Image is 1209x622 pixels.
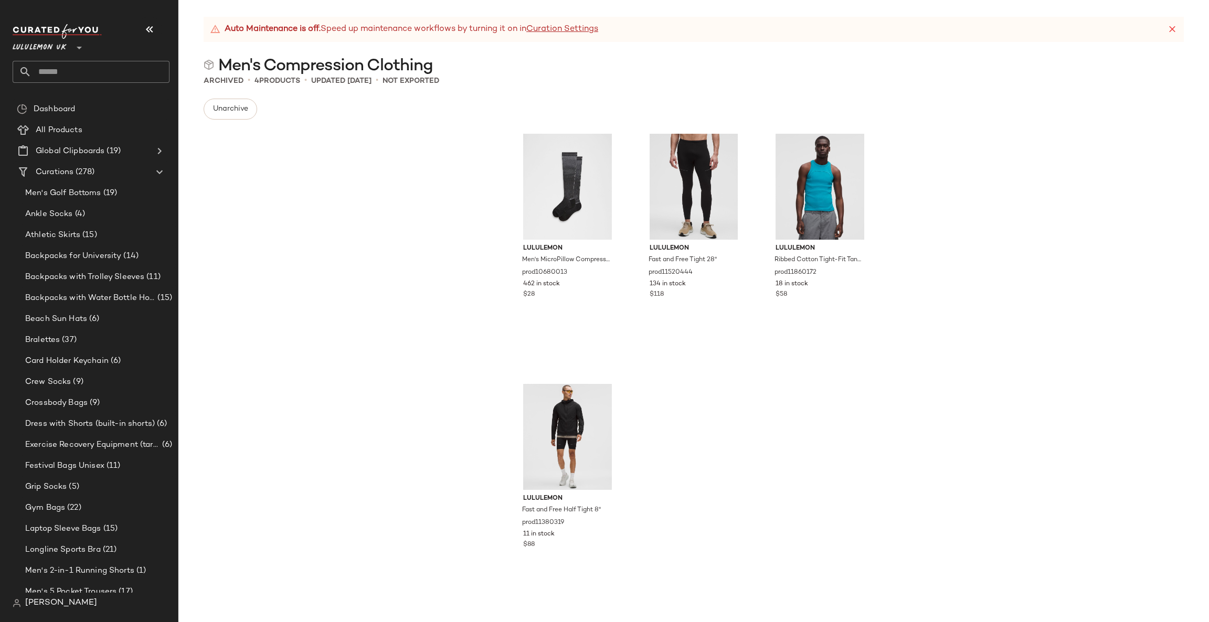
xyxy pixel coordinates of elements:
span: (17) [116,586,133,598]
a: Curation Settings [526,23,598,36]
span: Crossbody Bags [25,397,88,409]
span: $28 [523,290,535,299]
img: LM5AS6S_0001_1 [641,134,747,240]
span: (19) [101,187,118,199]
span: Men's Golf Bottoms [25,187,101,199]
span: $58 [776,290,787,299]
span: prod11380319 [522,518,564,528]
strong: Auto Maintenance is off. [225,23,321,36]
span: Exercise Recovery Equipment (target mobility + muscle recovery equipment) [25,439,160,451]
span: lululemon [523,244,612,253]
span: (4) [73,208,85,220]
span: (14) [121,250,139,262]
span: 18 in stock [776,280,808,289]
span: lululemon [523,494,612,503]
span: All Products [36,124,82,136]
span: $118 [650,290,664,299]
span: Bralettes [25,334,60,346]
img: svg%3e [204,60,214,70]
img: cfy_white_logo.C9jOOHJF.svg [13,24,102,39]
p: updated [DATE] [311,76,372,87]
span: Fast and Free Half Tight 8" [522,506,601,515]
span: Beach Sun Hats [25,313,87,325]
span: (278) [73,166,94,178]
span: Lululemon UK [13,36,67,55]
span: 4 [254,77,259,85]
img: LM9AFQS_044415_1 [515,134,620,240]
span: (9) [88,397,100,409]
span: Men's Compression Clothing [218,56,433,77]
span: $88 [523,540,535,550]
span: (37) [60,334,77,346]
span: (11) [104,460,121,472]
span: Grip Socks [25,481,67,493]
span: Crew Socks [25,376,71,388]
span: 134 in stock [650,280,686,289]
span: prod11860172 [775,268,816,277]
span: Men's MicroPillow Compression Knee-High Running Socks Light Cushioning [522,255,611,265]
span: (6) [87,313,99,325]
span: (6) [109,355,121,367]
span: Dashboard [34,103,75,115]
span: 462 in stock [523,280,560,289]
img: LM7B74S_0001_1 [515,384,620,490]
span: Backpacks with Trolley Sleeves [25,271,144,283]
span: Archived [204,76,243,87]
span: Athletic Skirts [25,229,80,241]
span: Card Holder Keychain [25,355,109,367]
span: Longline Sports Bra [25,544,101,556]
span: prod10680013 [522,268,567,277]
span: (6) [160,439,172,451]
span: Fast and Free Tight 28" [649,255,717,265]
span: Unarchive [213,105,248,113]
div: Speed up maintenance workflows by turning it on in [210,23,598,36]
button: Unarchive [204,99,257,120]
img: svg%3e [13,599,21,607]
span: • [376,74,378,87]
span: Backpacks for University [25,250,121,262]
span: (21) [101,544,117,556]
img: LM1392S_027867_1 [767,134,873,240]
span: Curations [36,166,73,178]
span: Ribbed Cotton Tight-Fit Tank Top SLNSH Collection [775,255,863,265]
span: (15) [101,523,118,535]
span: lululemon [776,244,864,253]
span: Men's 5 Pocket Trousers [25,586,116,598]
span: Laptop Sleeve Bags [25,523,101,535]
span: [PERSON_NAME] [25,597,97,609]
span: Men's 2-in-1 Running Shorts [25,565,134,577]
div: Products [254,76,300,87]
span: 11 in stock [523,530,555,539]
span: (22) [65,502,81,514]
span: prod11520444 [649,268,693,277]
span: (9) [71,376,83,388]
span: (11) [144,271,161,283]
span: (1) [134,565,146,577]
span: (15) [80,229,97,241]
span: (19) [104,145,121,157]
span: (5) [67,481,79,493]
span: Backpacks with Water Bottle Holder [25,292,155,304]
span: Ankle Socks [25,208,73,220]
span: • [304,74,307,87]
span: (15) [155,292,172,304]
span: Gym Bags [25,502,65,514]
span: Global Clipboards [36,145,104,157]
span: Festival Bags Unisex [25,460,104,472]
span: (6) [155,418,167,430]
span: • [248,74,250,87]
p: Not Exported [383,76,439,87]
span: lululemon [650,244,738,253]
span: Dress with Shorts (built-in shorts) [25,418,155,430]
img: svg%3e [17,104,27,114]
